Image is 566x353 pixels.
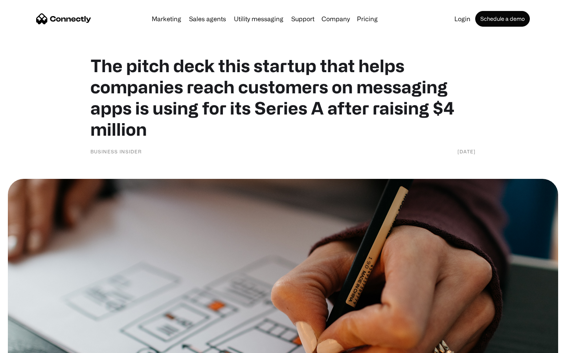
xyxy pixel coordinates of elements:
[451,16,474,22] a: Login
[322,13,350,24] div: Company
[288,16,318,22] a: Support
[16,339,47,350] ul: Language list
[8,339,47,350] aside: Language selected: English
[231,16,287,22] a: Utility messaging
[186,16,229,22] a: Sales agents
[90,147,142,155] div: Business Insider
[458,147,476,155] div: [DATE]
[475,11,530,27] a: Schedule a demo
[90,55,476,140] h1: The pitch deck this startup that helps companies reach customers on messaging apps is using for i...
[149,16,184,22] a: Marketing
[354,16,381,22] a: Pricing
